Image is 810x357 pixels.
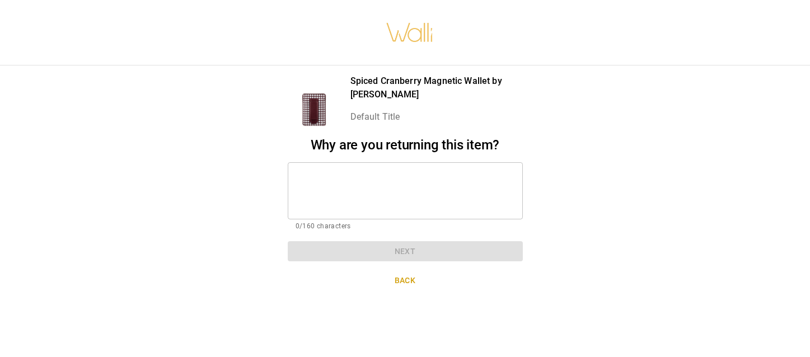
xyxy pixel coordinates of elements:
[386,8,434,57] img: walli-inc.myshopify.com
[350,110,523,124] p: Default Title
[350,74,523,101] p: Spiced Cranberry Magnetic Wallet by [PERSON_NAME]
[296,221,515,232] p: 0/160 characters
[288,270,523,291] button: Back
[288,137,523,153] h2: Why are you returning this item?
